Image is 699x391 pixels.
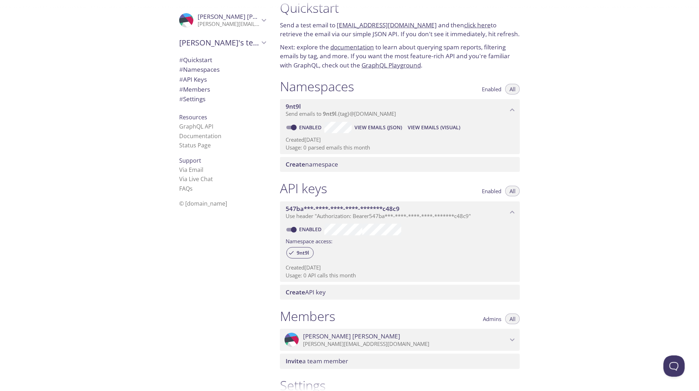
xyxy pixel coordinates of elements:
[298,124,324,131] a: Enabled
[280,285,520,300] div: Create API Key
[352,122,405,133] button: View Emails (JSON)
[286,235,332,246] label: Namespace access:
[280,43,520,70] p: Next: explore the to learn about querying spam reports, filtering emails by tag, and more. If you...
[298,226,324,233] a: Enabled
[280,329,520,351] div: Hritik Raj
[179,166,203,174] a: Via Email
[179,157,201,164] span: Support
[464,21,491,29] a: click here
[505,314,520,324] button: All
[179,85,210,93] span: Members
[179,200,227,207] span: © [DOMAIN_NAME]
[174,85,271,94] div: Members
[286,272,514,279] p: Usage: 0 API calls this month
[174,9,271,32] div: Hritik Raj
[179,65,220,74] span: Namespaces
[174,55,271,65] div: Quickstart
[408,123,460,132] span: View Emails (Visual)
[179,132,221,140] a: Documentation
[280,157,520,172] div: Create namespace
[479,314,506,324] button: Admins
[179,113,207,121] span: Resources
[286,357,302,365] span: Invite
[286,288,305,296] span: Create
[286,288,326,296] span: API key
[286,357,348,365] span: a team member
[286,136,514,143] p: Created [DATE]
[280,354,520,369] div: Invite a team member
[354,123,402,132] span: View Emails (JSON)
[478,186,506,196] button: Enabled
[198,21,259,28] p: [PERSON_NAME][EMAIL_ADDRESS][DOMAIN_NAME]
[337,21,437,29] a: [EMAIL_ADDRESS][DOMAIN_NAME]
[174,33,271,52] div: Hritik's team
[330,43,374,51] a: documentation
[179,75,183,83] span: #
[286,160,338,168] span: namespace
[179,56,183,64] span: #
[179,56,212,64] span: Quickstart
[405,122,463,133] button: View Emails (Visual)
[280,99,520,121] div: 9nt9l namespace
[179,95,183,103] span: #
[280,180,327,196] h1: API keys
[179,95,205,103] span: Settings
[179,85,183,93] span: #
[179,75,207,83] span: API Keys
[286,247,314,259] div: 9nt9l
[286,102,301,110] span: 9nt9l
[174,75,271,85] div: API Keys
[303,332,400,340] span: [PERSON_NAME] [PERSON_NAME]
[664,355,685,377] iframe: Help Scout Beacon - Open
[362,61,421,69] a: GraphQL Playground
[286,160,305,168] span: Create
[303,341,508,348] p: [PERSON_NAME][EMAIL_ADDRESS][DOMAIN_NAME]
[286,144,514,151] p: Usage: 0 parsed emails this month
[174,94,271,104] div: Team Settings
[179,185,193,192] a: FAQ
[179,123,213,130] a: GraphQL API
[323,110,336,117] span: 9nt9l
[179,175,213,183] a: Via Live Chat
[286,264,514,271] p: Created [DATE]
[198,12,295,21] span: [PERSON_NAME] [PERSON_NAME]
[174,65,271,75] div: Namespaces
[286,110,396,117] span: Send emails to . {tag} @[DOMAIN_NAME]
[505,84,520,94] button: All
[280,78,354,94] h1: Namespaces
[478,84,506,94] button: Enabled
[280,21,520,39] p: Send a test email to and then to retrieve the email via our simple JSON API. If you don't see it ...
[179,38,259,48] span: [PERSON_NAME]'s team
[280,308,335,324] h1: Members
[179,65,183,74] span: #
[505,186,520,196] button: All
[190,185,193,192] span: s
[179,141,211,149] a: Status Page
[292,250,313,256] span: 9nt9l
